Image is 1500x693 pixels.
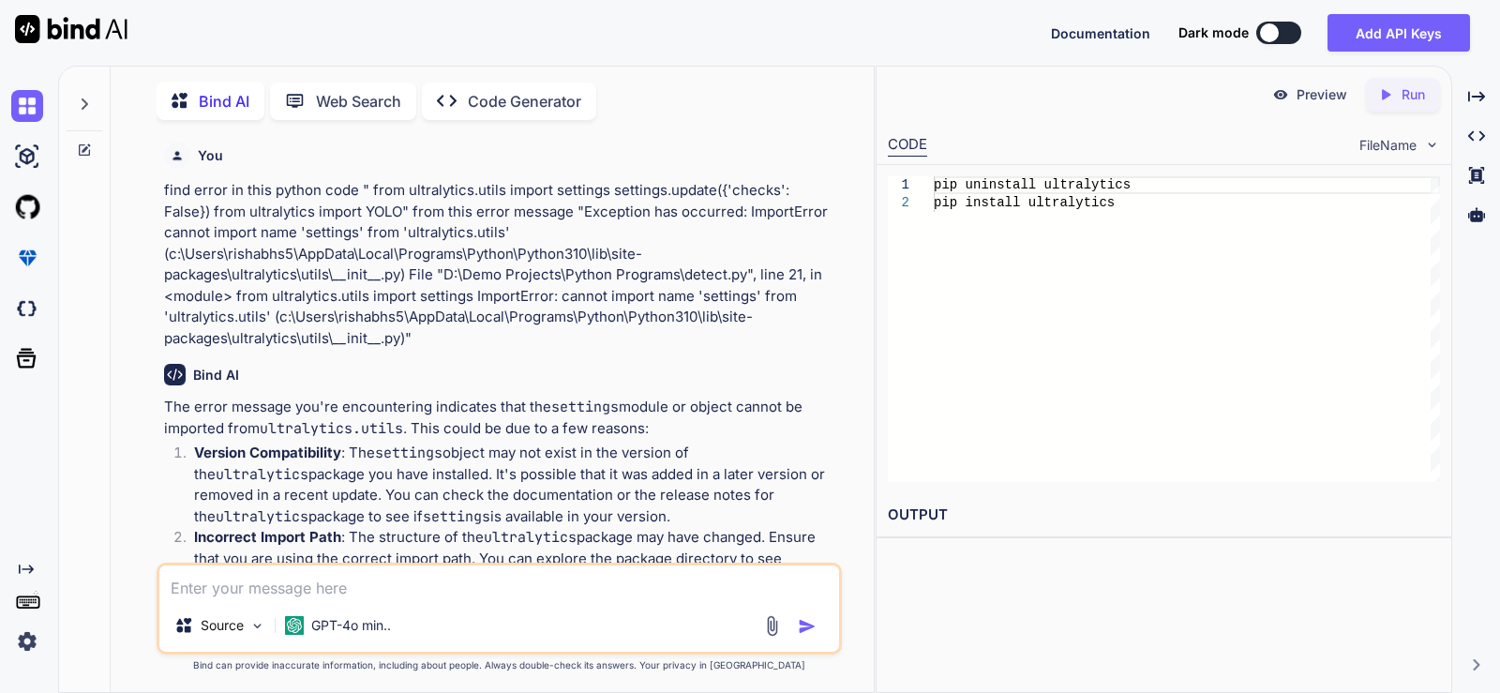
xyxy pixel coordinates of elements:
img: premium [11,242,43,274]
div: 2 [888,194,909,212]
div: 1 [888,176,909,194]
img: chat [11,90,43,122]
p: find error in this python code " from ultralytics.utils import settings settings.update({'checks'... [164,180,838,349]
p: Bind can provide inaccurate information, including about people. Always double-check its answers.... [157,658,842,672]
span: Dark mode [1178,23,1249,42]
div: CODE [888,134,927,157]
strong: Incorrect Import Path [194,528,341,546]
img: chevron down [1424,137,1440,153]
p: : The object may not exist in the version of the package you have installed. It's possible that i... [194,443,838,527]
img: Pick Models [249,618,265,634]
img: icon [798,617,817,636]
img: preview [1272,86,1289,103]
code: settings [551,398,619,416]
p: Source [201,616,244,635]
button: Documentation [1051,23,1150,43]
img: Bind AI [15,15,127,43]
strong: Version Compatibility [194,444,341,461]
p: The error message you're encountering indicates that the module or object cannot be imported from... [164,397,838,439]
img: settings [11,625,43,657]
code: ultralytics [216,507,308,526]
code: settings [423,507,490,526]
code: ultralytics [484,528,577,547]
p: Code Generator [468,90,581,113]
button: Add API Keys [1327,14,1470,52]
p: Web Search [316,90,401,113]
p: Run [1402,85,1425,104]
p: Preview [1297,85,1347,104]
span: Documentation [1051,25,1150,41]
img: attachment [761,615,783,637]
h6: Bind AI [193,366,239,384]
code: ultralytics [216,465,308,484]
h2: OUTPUT [877,493,1451,537]
img: GPT-4o mini [285,616,304,635]
span: pip install ultralytics [934,195,1115,210]
span: FileName [1359,136,1417,155]
p: : The structure of the package may have changed. Ensure that you are using the correct import pat... [194,527,838,591]
p: Bind AI [199,90,249,113]
span: pip uninstall ultralytics [934,177,1131,192]
img: githubLight [11,191,43,223]
h6: You [198,146,223,165]
p: GPT-4o min.. [311,616,391,635]
code: ultralytics.utils [260,419,403,438]
code: settings [375,444,442,462]
img: ai-studio [11,141,43,173]
img: darkCloudIdeIcon [11,293,43,324]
